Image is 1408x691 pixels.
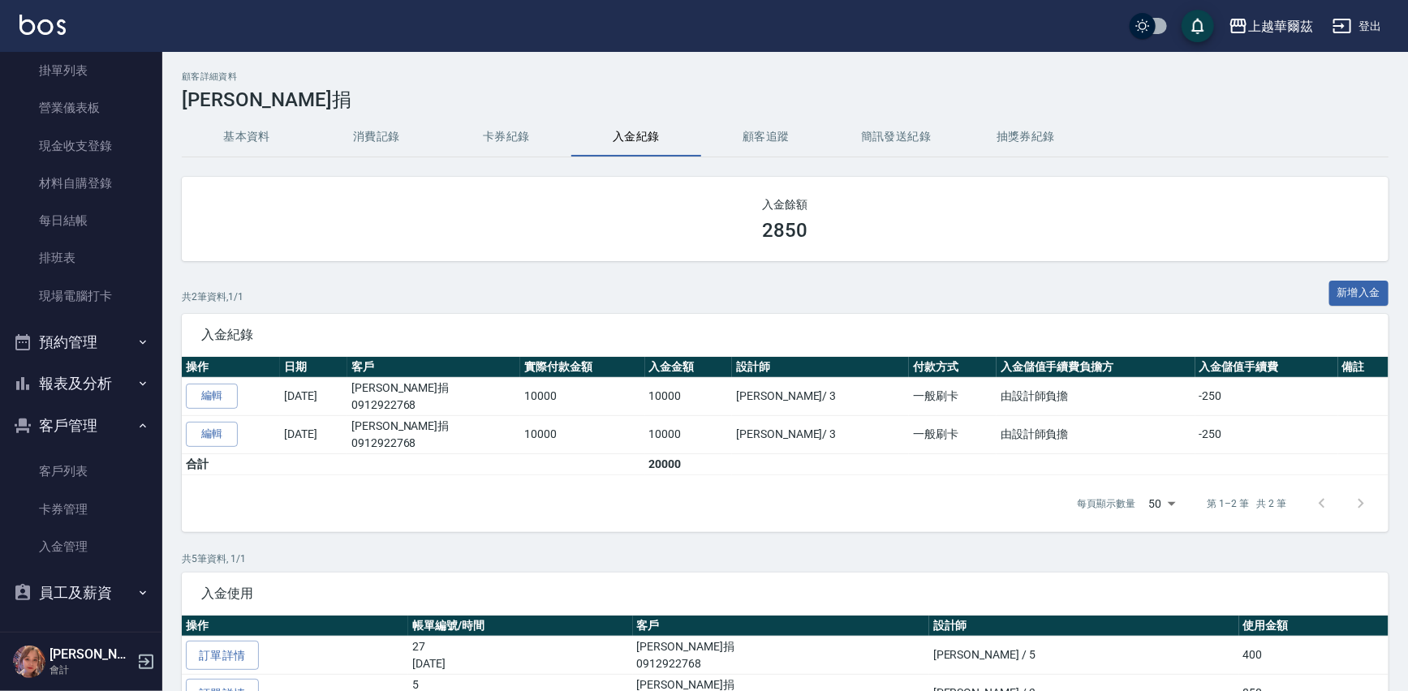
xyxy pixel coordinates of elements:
th: 操作 [182,616,408,637]
p: 第 1–2 筆 共 2 筆 [1208,496,1286,511]
h2: 顧客詳細資料 [182,71,1389,82]
th: 入金金額 [645,357,733,378]
th: 日期 [280,357,347,378]
td: 由設計師負擔 [997,415,1195,453]
a: 每日結帳 [6,202,156,239]
th: 設計師 [929,616,1239,637]
p: 0912922768 [637,655,925,672]
td: [PERSON_NAME] / 5 [929,636,1239,674]
a: 排班表 [6,239,156,277]
a: 材料自購登錄 [6,165,156,202]
button: 上越華爾茲 [1222,10,1320,43]
th: 帳單編號/時間 [408,616,633,637]
th: 入金儲值手續費 [1195,357,1338,378]
th: 備註 [1338,357,1389,378]
td: 400 [1239,636,1389,674]
td: [PERSON_NAME]捐 [633,636,929,674]
td: 20000 [645,453,733,474]
h3: 2850 [763,219,808,242]
img: Person [13,646,45,678]
button: 顧客追蹤 [701,118,831,157]
p: 會計 [50,663,132,677]
p: 共 2 筆資料, 1 / 1 [182,290,243,304]
td: 一般刷卡 [909,415,997,453]
button: save [1182,10,1214,42]
p: 每頁顯示數量 [1078,496,1136,511]
td: 10000 [645,377,733,415]
td: 10000 [520,377,644,415]
p: 共 5 筆資料, 1 / 1 [182,552,1389,566]
button: 客戶管理 [6,405,156,447]
a: 入金管理 [6,528,156,565]
td: 27 [408,636,633,674]
td: [PERSON_NAME] / 3 [732,377,909,415]
th: 客戶 [347,357,520,378]
a: 卡券管理 [6,491,156,528]
th: 使用金額 [1239,616,1389,637]
td: -250 [1195,415,1338,453]
a: 掛單列表 [6,52,156,89]
td: [DATE] [280,415,347,453]
span: 入金使用 [201,586,1369,602]
td: [DATE] [280,377,347,415]
div: 上越華爾茲 [1248,16,1313,36]
th: 設計師 [732,357,909,378]
td: 合計 [182,453,280,474]
button: 基本資料 [182,118,312,157]
a: 編輯 [186,422,238,447]
td: 一般刷卡 [909,377,997,415]
td: 10000 [645,415,733,453]
button: 簡訊發送紀錄 [831,118,961,157]
button: 員工及薪資 [6,572,156,614]
div: 50 [1143,482,1182,526]
a: 現場電腦打卡 [6,277,156,315]
th: 客戶 [633,616,929,637]
a: 客戶列表 [6,453,156,490]
td: 10000 [520,415,644,453]
td: [PERSON_NAME]捐 [347,377,520,415]
th: 操作 [182,357,280,378]
a: 編輯 [186,384,238,409]
button: 預約管理 [6,321,156,363]
th: 入金儲值手續費負擔方 [997,357,1195,378]
p: 0912922768 [351,397,516,414]
a: 訂單詳情 [186,641,259,671]
p: [DATE] [412,655,629,672]
td: -250 [1195,377,1338,415]
button: 報表及分析 [6,363,156,405]
h5: [PERSON_NAME] [50,646,132,663]
button: 抽獎券紀錄 [961,118,1091,157]
button: 入金紀錄 [571,118,701,157]
h3: [PERSON_NAME]捐 [182,88,1389,111]
td: [PERSON_NAME] / 3 [732,415,909,453]
button: 卡券紀錄 [441,118,571,157]
th: 實際付款金額 [520,357,644,378]
button: 消費記錄 [312,118,441,157]
h2: 入金餘額 [201,196,1369,212]
button: 登出 [1326,11,1389,41]
img: Logo [19,15,66,35]
span: 入金紀錄 [201,327,1369,343]
td: [PERSON_NAME]捐 [347,415,520,453]
p: 0912922768 [351,435,516,452]
td: 由設計師負擔 [997,377,1195,415]
th: 付款方式 [909,357,997,378]
a: 營業儀表板 [6,89,156,127]
a: 現金收支登錄 [6,127,156,165]
button: 新增入金 [1329,281,1389,306]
